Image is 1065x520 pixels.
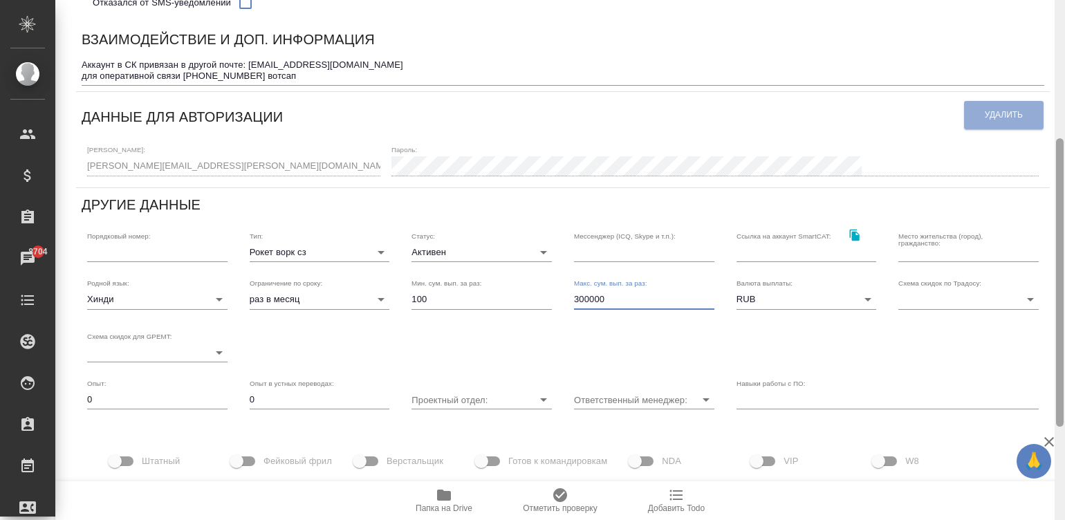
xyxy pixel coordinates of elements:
[523,503,597,513] span: Отметить проверку
[905,454,919,468] span: W8
[737,280,793,287] label: Валюта выплаты:
[1022,447,1046,476] span: 🙏
[737,380,806,387] label: Навыки работы с ПО:
[898,232,1003,246] label: Место жительства (город), гражданство:
[250,232,263,239] label: Тип:
[263,454,332,468] span: Фейковый фрил
[737,232,831,239] label: Ссылка на аккаунт SmartCAT:
[1017,444,1051,479] button: 🙏
[387,454,443,468] span: Верстальщик
[87,232,150,239] label: Порядковый номер:
[784,454,798,468] span: VIP
[250,290,390,309] div: раз в месяц
[662,454,681,468] span: NDA
[87,147,145,154] label: [PERSON_NAME]:
[391,147,417,154] label: Пароль:
[3,241,52,276] a: 8704
[411,232,435,239] label: Статус:
[82,194,201,216] h6: Другие данные
[250,280,322,287] label: Ограничение по сроку:
[898,280,981,287] label: Схема скидок по Традосу:
[87,333,172,340] label: Схема скидок для GPEMT:
[250,243,390,262] div: Рокет ворк сз
[574,232,676,239] label: Мессенджер (ICQ, Skype и т.п.):
[386,481,502,520] button: Папка на Drive
[840,221,869,250] button: Скопировать ссылку
[82,28,375,50] h6: Взаимодействие и доп. информация
[534,390,553,409] button: Open
[508,454,607,468] span: Готов к командировкам
[87,290,228,309] div: Хинди
[416,503,472,513] span: Папка на Drive
[142,454,180,468] span: Штатный
[250,380,334,387] label: Опыт в устных переводах:
[737,290,877,309] div: RUB
[618,481,734,520] button: Добавить Todo
[502,481,618,520] button: Отметить проверку
[574,280,647,287] label: Макс. сум. вып. за раз:
[87,280,129,287] label: Родной язык:
[82,106,283,128] h6: Данные для авторизации
[87,380,106,387] label: Опыт:
[82,59,1044,81] textarea: Аккаунт в СК привязан в другой почте: [EMAIL_ADDRESS][DOMAIN_NAME] для оперативной связи [PHONE_N...
[411,243,552,262] div: Активен
[411,280,482,287] label: Мин. сум. вып. за раз:
[648,503,705,513] span: Добавить Todo
[20,245,55,259] span: 8704
[696,390,716,409] button: Open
